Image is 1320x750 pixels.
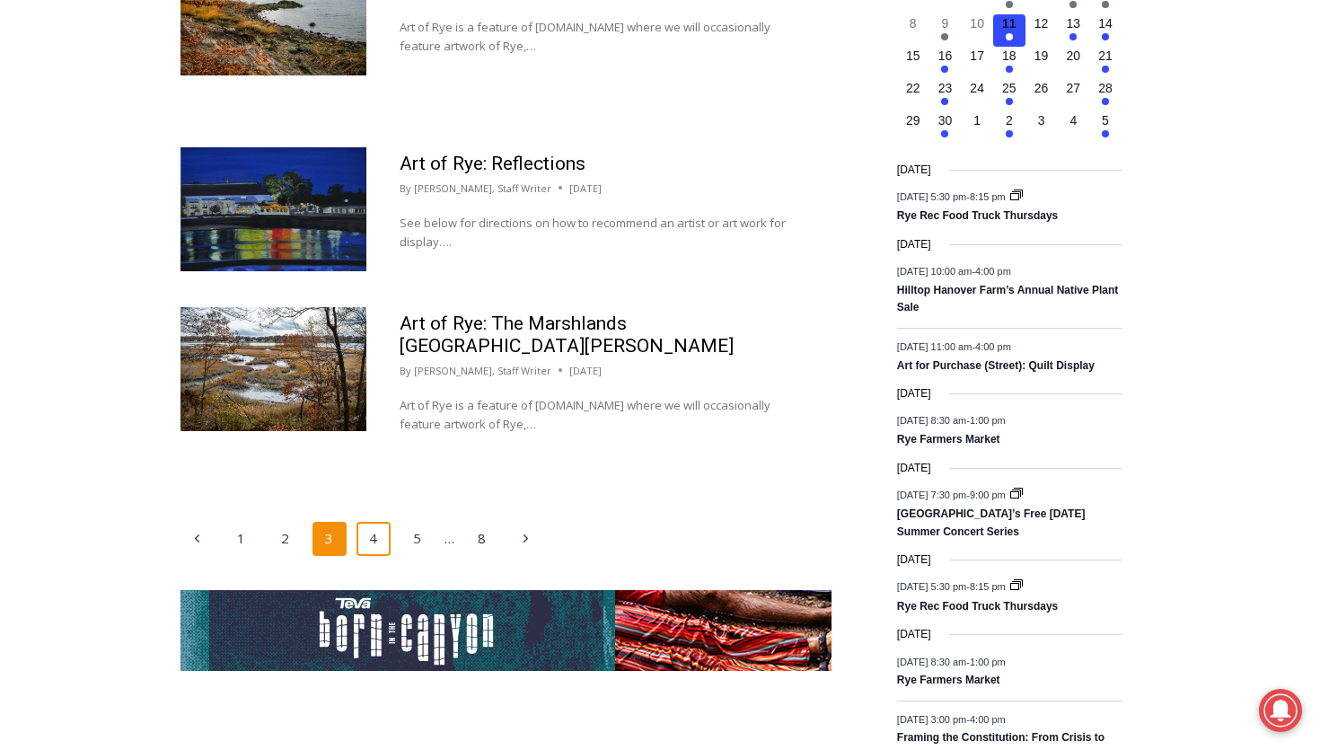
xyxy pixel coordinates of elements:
time: 9 [942,16,949,31]
span: [DATE] 5:30 pm [897,581,966,592]
em: Has events [1006,98,1013,105]
span: 4:00 pm [975,340,1011,351]
span: [DATE] 10:00 am [897,266,972,277]
div: Located at [STREET_ADDRESS][PERSON_NAME] [184,112,255,215]
time: - [897,191,1008,202]
em: Has events [1069,33,1077,40]
button: 5 Has events [1089,111,1122,144]
button: 4 [1057,111,1089,144]
a: [PERSON_NAME], Staff Writer [414,181,551,195]
time: 22 [906,81,920,95]
a: 4 [356,522,391,556]
span: 1:00 pm [970,415,1006,426]
em: Has events [1069,1,1077,8]
em: Has events [1102,98,1109,105]
time: 8 [910,16,917,31]
button: 23 Has events [929,79,962,111]
time: 1 [973,113,981,128]
a: (PHOTO: Reflections (oil on canvas). View of Rye Playland and Tikki Bar from Rye Beach. By Meera ... [180,147,366,271]
a: Art for Purchase (Street): Quilt Display [897,359,1095,374]
button: 25 Has events [993,79,1025,111]
span: By [400,363,411,379]
button: 3 [1025,111,1058,144]
time: [DATE] [569,363,602,379]
button: 11 Has events [993,14,1025,47]
a: Open Tues. - Sun. [PHONE_NUMBER] [1,181,180,224]
button: 2 Has events [993,111,1025,144]
span: By [400,181,411,197]
time: 14 [1098,16,1113,31]
button: 27 [1057,79,1089,111]
a: Rye Farmers Market [897,674,1000,688]
button: 10 [961,14,993,47]
button: 26 [1025,79,1058,111]
time: 29 [906,113,920,128]
em: Has events [1102,130,1109,137]
button: 20 [1057,47,1089,79]
time: 11 [1002,16,1016,31]
time: 26 [1034,81,1049,95]
time: 30 [938,113,953,128]
div: 6 [209,152,217,170]
a: Art of Rye: Reflections [400,153,585,174]
a: Rye Rec Food Truck Thursdays [897,600,1058,614]
time: 25 [1002,81,1016,95]
span: Open Tues. - Sun. [PHONE_NUMBER] [5,185,176,253]
time: 16 [938,49,953,63]
time: [DATE] [897,162,931,179]
span: 9:00 pm [970,490,1006,500]
time: 28 [1098,81,1113,95]
button: 18 Has events [993,47,1025,79]
button: 21 Has events [1089,47,1122,79]
time: 21 [1098,49,1113,63]
em: Has events [941,98,948,105]
time: [DATE] [569,181,602,197]
p: See below for directions on how to recommend an artist or art work for display…. [400,214,798,251]
a: Rye Rec Food Truck Thursdays [897,209,1058,224]
span: Intern @ [DOMAIN_NAME] [470,179,832,219]
a: Rye Farmers Market [897,433,1000,447]
div: Live Music [188,53,240,147]
time: 20 [1067,49,1081,63]
time: - [897,340,1011,351]
button: 9 Has events [929,14,962,47]
button: 14 Has events [1089,14,1122,47]
button: 28 Has events [1089,79,1122,111]
time: 15 [906,49,920,63]
time: - [897,490,1008,500]
a: 2 [268,522,303,556]
time: 17 [970,49,984,63]
button: 29 [897,111,929,144]
time: 2 [1006,113,1013,128]
em: Has events [1006,33,1013,40]
span: [DATE] 7:30 pm [897,490,966,500]
span: [DATE] 5:30 pm [897,191,966,202]
time: 5 [1102,113,1109,128]
button: 17 [961,47,993,79]
em: Has events [941,66,948,73]
em: Has events [941,33,948,40]
time: 18 [1002,49,1016,63]
time: 4 [1069,113,1077,128]
time: 12 [1034,16,1049,31]
a: 5 [400,522,435,556]
p: Art of Rye is a feature of [DOMAIN_NAME] where we will occasionally feature artwork of Rye,… [400,396,798,434]
button: 16 Has events [929,47,962,79]
button: 22 [897,79,929,111]
button: 19 [1025,47,1058,79]
time: - [897,581,1008,592]
button: 30 Has events [929,111,962,144]
em: Has events [1102,66,1109,73]
div: "I learned about the history of a place I’d honestly never considered even as a resident of [GEOG... [453,1,849,174]
time: [DATE] [897,236,931,253]
time: - [897,713,1006,724]
time: 13 [1067,16,1081,31]
span: … [444,524,454,554]
em: Has events [941,130,948,137]
span: [DATE] 8:30 am [897,415,966,426]
em: Has events [1006,1,1013,8]
button: 12 [1025,14,1058,47]
time: - [897,415,1006,426]
time: 3 [1038,113,1045,128]
time: 27 [1067,81,1081,95]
